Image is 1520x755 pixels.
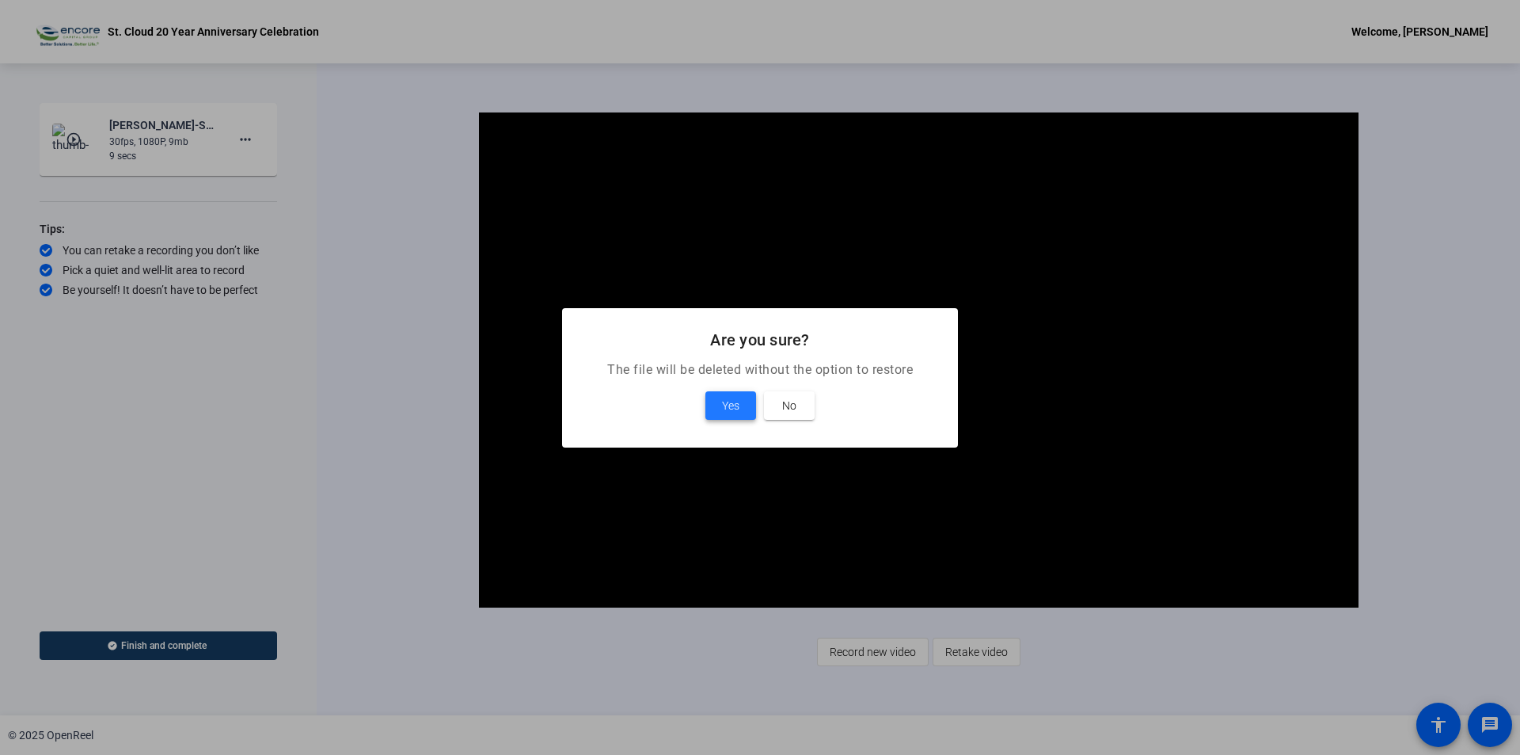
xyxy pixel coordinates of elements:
button: Yes [705,391,756,420]
p: The file will be deleted without the option to restore [581,360,939,379]
button: No [764,391,815,420]
span: Yes [722,396,739,415]
span: No [782,396,796,415]
h2: Are you sure? [581,327,939,353]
